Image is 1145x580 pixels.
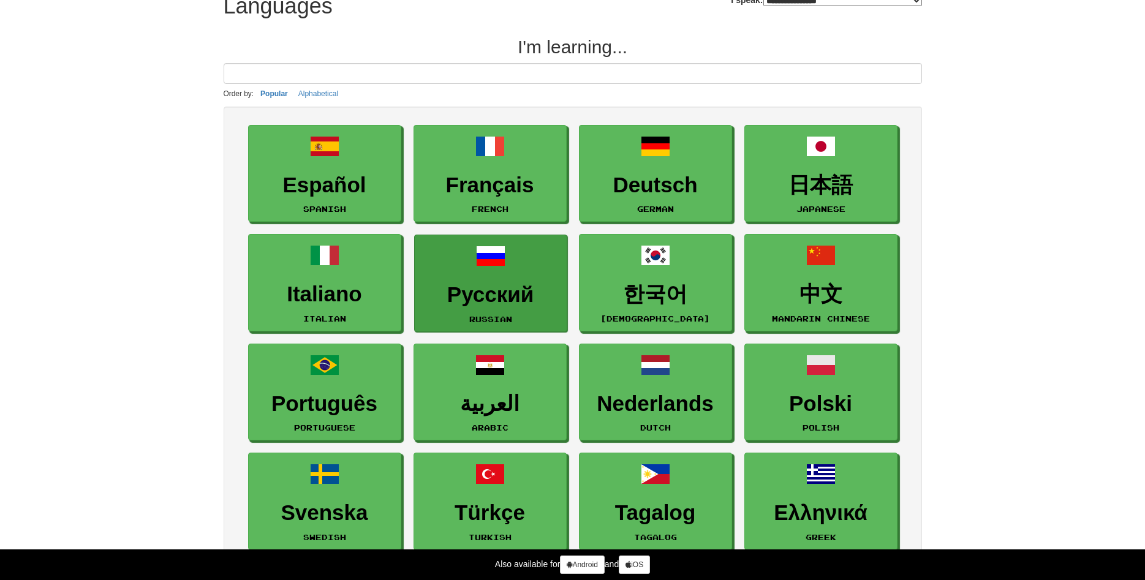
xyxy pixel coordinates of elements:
h3: 日本語 [751,173,891,197]
button: Alphabetical [295,87,342,100]
h3: العربية [420,392,560,416]
a: ItalianoItalian [248,234,401,331]
h3: Italiano [255,282,395,306]
h3: 中文 [751,282,891,306]
small: Japanese [796,205,845,213]
h3: Nederlands [586,392,725,416]
h3: 한국어 [586,282,725,306]
button: Popular [257,87,292,100]
a: TürkçeTurkish [414,453,567,550]
h3: Tagalog [586,501,725,525]
small: Greek [806,533,836,541]
small: Mandarin Chinese [772,314,870,323]
a: العربيةArabic [414,344,567,441]
a: РусскийRussian [414,235,567,332]
small: [DEMOGRAPHIC_DATA] [600,314,710,323]
h3: Español [255,173,395,197]
h3: Svenska [255,501,395,525]
small: Italian [303,314,346,323]
small: Dutch [640,423,671,432]
small: Polish [803,423,839,432]
small: Tagalog [634,533,677,541]
h3: Ελληνικά [751,501,891,525]
a: NederlandsDutch [579,344,732,441]
a: Android [560,556,604,574]
small: German [637,205,674,213]
a: iOS [619,556,650,574]
small: Arabic [472,423,508,432]
small: Turkish [469,533,512,541]
small: French [472,205,508,213]
a: ΕλληνικάGreek [744,453,897,550]
a: DeutschGerman [579,125,732,222]
h3: Français [420,173,560,197]
small: Order by: [224,89,254,98]
h3: Русский [421,283,561,307]
a: EspañolSpanish [248,125,401,222]
a: SvenskaSwedish [248,453,401,550]
a: TagalogTagalog [579,453,732,550]
h3: Polski [751,392,891,416]
small: Portuguese [294,423,355,432]
small: Russian [469,315,512,323]
small: Spanish [303,205,346,213]
a: 日本語Japanese [744,125,897,222]
a: PortuguêsPortuguese [248,344,401,441]
h3: Türkçe [420,501,560,525]
a: 한국어[DEMOGRAPHIC_DATA] [579,234,732,331]
a: PolskiPolish [744,344,897,441]
h2: I'm learning... [224,37,922,57]
a: FrançaisFrench [414,125,567,222]
a: 中文Mandarin Chinese [744,234,897,331]
h3: Português [255,392,395,416]
h3: Deutsch [586,173,725,197]
small: Swedish [303,533,346,541]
